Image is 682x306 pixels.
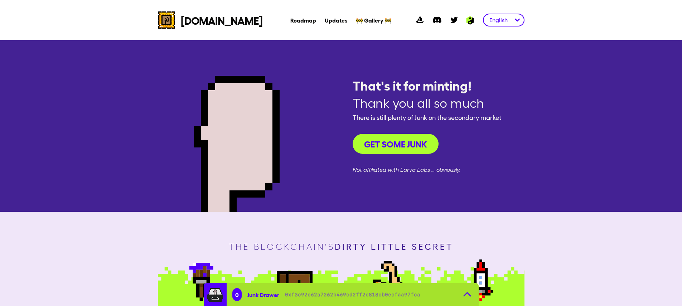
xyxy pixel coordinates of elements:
span: There is still plenty of Junk on the secondary market [353,112,502,122]
a: opensea [411,11,429,29]
span: 0xf3c92c62a7262b469cd2ff2c818cb0ecfaa97fca [285,291,420,298]
span: dirty little secret [335,241,453,251]
span: Thank you all so much [353,95,502,110]
img: Ambition logo [463,16,477,25]
span: Not affiliated with Larva Labs … obviously. [353,165,502,174]
span: Junk Drawer [247,291,279,298]
button: Get some Junk [353,134,439,154]
span: [DOMAIN_NAME] [181,14,262,26]
a: Roadmap [290,16,316,24]
span: The blockchain's [229,241,453,252]
a: discord [429,11,446,29]
span: That's it for minting! [353,78,502,92]
a: 🚧 Gallery 🚧 [356,16,392,24]
img: junkdrawer.d9bd258c.svg [207,286,224,303]
span: 0 [235,291,239,298]
a: twitter [446,11,463,29]
img: cryptojunks logo [158,11,175,29]
a: Get some Junk [353,125,502,162]
a: cryptojunks logo[DOMAIN_NAME] [158,11,262,29]
a: Updates [325,16,347,24]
